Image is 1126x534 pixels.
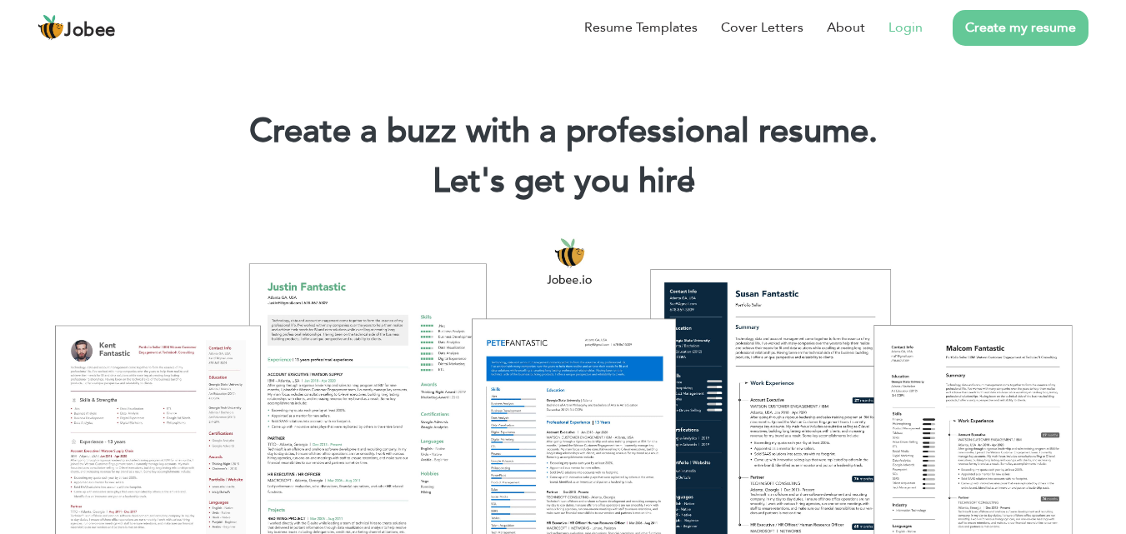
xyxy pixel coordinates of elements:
[25,160,1101,203] h2: Let's
[953,10,1088,46] a: Create my resume
[514,158,695,204] span: get you hire
[827,17,865,37] a: About
[584,17,698,37] a: Resume Templates
[721,17,803,37] a: Cover Letters
[38,14,64,41] img: jobee.io
[25,110,1101,153] h1: Create a buzz with a professional resume.
[38,14,116,41] a: Jobee
[687,158,694,204] span: |
[888,17,923,37] a: Login
[64,22,116,40] span: Jobee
